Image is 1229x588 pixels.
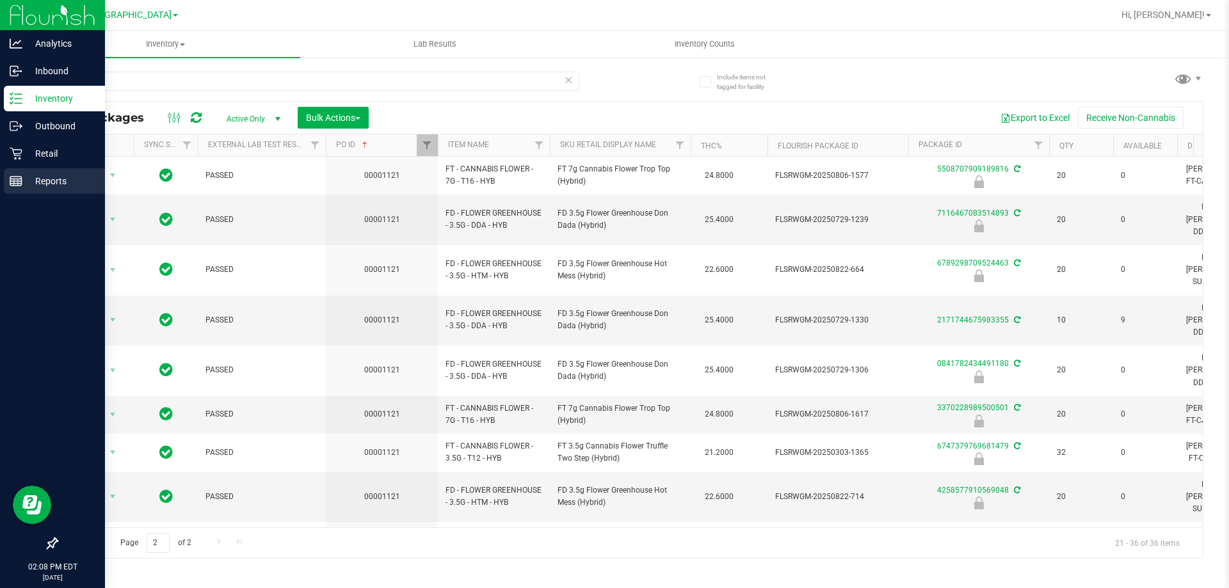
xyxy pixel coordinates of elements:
[778,141,858,150] a: Flourish Package ID
[775,364,901,376] span: FLSRWGM-20250729-1306
[10,65,22,77] inline-svg: Inbound
[558,440,683,465] span: FT 3.5g Cannabis Flower Truffle Two Step (Hybrid)
[1121,364,1169,376] span: 0
[22,63,99,79] p: Inbound
[775,314,901,326] span: FLSRWGM-20250729-1330
[1057,170,1105,182] span: 20
[205,264,318,276] span: PASSED
[305,134,326,156] a: Filter
[364,315,400,324] a: 00001121
[558,207,683,232] span: FD 3.5g Flower Greenhouse Don Dada (Hybrid)
[698,488,740,506] span: 22.6000
[364,265,400,274] a: 00001121
[13,486,51,524] iframe: Resource center
[1121,170,1169,182] span: 0
[6,561,99,573] p: 02:08 PM EDT
[1057,214,1105,226] span: 20
[10,147,22,160] inline-svg: Retail
[159,211,173,228] span: In Sync
[105,166,121,184] span: select
[205,214,318,226] span: PASSED
[570,31,839,58] a: Inventory Counts
[558,484,683,509] span: FD 3.5g Flower Greenhouse Hot Mess (Hybrid)
[22,146,99,161] p: Retail
[446,207,542,232] span: FD - FLOWER GREENHOUSE - 3.5G - DDA - HYB
[109,533,202,553] span: Page of 2
[698,443,740,462] span: 21.2000
[558,163,683,187] span: FT 7g Cannabis Flower Trop Top (Hybrid)
[105,211,121,228] span: select
[364,365,400,374] a: 00001121
[558,258,683,282] span: FD 3.5g Flower Greenhouse Hot Mess (Hybrid)
[446,484,542,509] span: FD - FLOWER GREENHOUSE - 3.5G - HTM - HYB
[105,261,121,279] span: select
[906,415,1051,427] div: Newly Received
[1105,533,1190,552] span: 21 - 36 of 36 items
[159,166,173,184] span: In Sync
[717,72,781,91] span: Include items not tagged for facility
[31,31,300,58] a: Inventory
[1059,141,1073,150] a: Qty
[657,38,752,50] span: Inventory Counts
[177,134,198,156] a: Filter
[698,166,740,185] span: 24.8000
[1078,107,1184,129] button: Receive Non-Cannabis
[1123,141,1162,150] a: Available
[1121,314,1169,326] span: 9
[67,111,157,125] span: All Packages
[937,441,1009,450] a: 6747379769681479
[1028,134,1049,156] a: Filter
[446,358,542,383] span: FD - FLOWER GREENHOUSE - 3.5G - DDA - HYB
[1012,441,1020,450] span: Sync from Compliance System
[701,141,722,150] a: THC%
[1012,315,1020,324] span: Sync from Compliance System
[159,443,173,461] span: In Sync
[670,134,691,156] a: Filter
[698,405,740,424] span: 24.8000
[22,118,99,134] p: Outbound
[937,258,1009,267] a: 6789298709524463
[1057,408,1105,420] span: 20
[775,447,901,459] span: FLSRWGM-20250303-1365
[937,486,1009,495] a: 4258577910569048
[1121,491,1169,503] span: 0
[775,214,901,226] span: FLSRWGM-20250729-1239
[1012,164,1020,173] span: Sync from Compliance System
[775,264,901,276] span: FLSRWGM-20250822-664
[446,258,542,282] span: FD - FLOWER GREENHOUSE - 3.5G - HTM - HYB
[1012,258,1020,267] span: Sync from Compliance System
[937,359,1009,368] a: 0841782434491180
[10,120,22,132] inline-svg: Outbound
[105,406,121,424] span: select
[105,311,121,329] span: select
[775,408,901,420] span: FLSRWGM-20250806-1617
[364,448,400,457] a: 00001121
[22,173,99,189] p: Reports
[558,308,683,332] span: FD 3.5g Flower Greenhouse Don Dada (Hybrid)
[698,361,740,379] span: 25.4000
[336,140,370,149] a: PO ID
[1121,447,1169,459] span: 0
[1121,264,1169,276] span: 0
[208,140,309,149] a: External Lab Test Result
[1012,486,1020,495] span: Sync from Compliance System
[205,447,318,459] span: PASSED
[698,260,740,279] span: 22.6000
[159,488,173,505] span: In Sync
[364,492,400,501] a: 00001121
[417,134,438,156] a: Filter
[937,403,1009,412] a: 3370228989500501
[937,164,1009,173] a: 5508707909189816
[1057,447,1105,459] span: 32
[560,140,656,149] a: Sku Retail Display Name
[300,31,570,58] a: Lab Results
[446,440,542,465] span: FT - CANNABIS FLOWER - 3.5G - T12 - HYB
[698,311,740,330] span: 25.4000
[56,72,579,91] input: Search Package ID, Item Name, SKU, Lot or Part Number...
[906,370,1051,383] div: Newly Received
[558,358,683,383] span: FD 3.5g Flower Greenhouse Don Dada (Hybrid)
[919,140,962,149] a: Package ID
[364,409,400,418] a: 00001121
[306,113,360,123] span: Bulk Actions
[205,491,318,503] span: PASSED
